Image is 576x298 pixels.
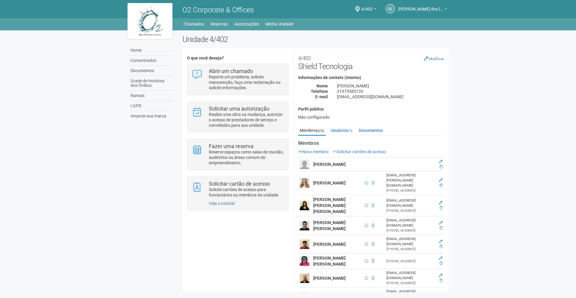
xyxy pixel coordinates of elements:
a: Editar membro [439,221,442,225]
a: Home [129,45,173,56]
p: Reserve espaços como salas de reunião, auditórios ou áreas comum do empreendimento. [209,149,284,166]
a: Excluir membro [439,245,442,249]
a: 4/402 [361,8,376,12]
small: 4/402 [298,55,311,61]
div: [PHONE_NUMBER] [386,228,435,233]
a: Excluir membro [439,183,442,187]
a: Autorizações [234,20,259,28]
strong: [PERSON_NAME] [PERSON_NAME] [PERSON_NAME] [313,197,346,214]
strong: Fazer uma reserva [209,143,253,149]
img: user.png [300,160,309,169]
small: Modificar [429,57,444,61]
div: [EMAIL_ADDRESS][PERSON_NAME][DOMAIN_NAME] [386,173,435,188]
div: 21975585720 [332,89,448,94]
a: Solicitar cartões de acesso [332,149,386,154]
p: Solicite cartões de acesso para funcionários ou membros da unidade. [209,187,284,198]
div: [PHONE_NUMBER] [386,259,435,264]
img: logo.jpg [127,3,172,39]
a: Fazer uma reserva Reserve espaços como salas de reunião, auditórios ou áreas comum do empreendime... [192,144,284,166]
a: Modificar [424,56,444,61]
a: [PERSON_NAME] dos [PERSON_NAME] [398,8,447,12]
img: user.png [300,239,309,249]
h2: Unidade 4/402 [182,35,448,44]
strong: E-mail [315,94,328,99]
div: Não configurado [298,114,444,120]
strong: Abrir um chamado [209,68,253,74]
a: Editar membro [439,239,442,244]
img: user.png [300,256,309,266]
div: [PHONE_NUMBER] [386,208,435,213]
a: Excluir membro [439,165,442,169]
strong: [PERSON_NAME] [313,162,346,167]
a: Editar membro [439,160,442,164]
strong: Solicitar uma autorização [209,105,269,112]
div: [EMAIL_ADDRESS][DOMAIN_NAME] [332,94,448,99]
a: LGPD [129,101,173,111]
a: GL [385,4,395,14]
a: Editar membro [439,178,442,182]
a: Excluir membro [439,226,442,230]
a: Minha Unidade [265,20,293,28]
small: (1) [348,129,352,133]
img: user.png [300,273,309,283]
div: [EMAIL_ADDRESS][DOMAIN_NAME] [386,218,435,228]
div: [PHONE_NUMBER] [386,188,435,193]
img: user.png [300,178,309,188]
a: Documentos [357,126,384,135]
a: Grade de Horários dos Ônibus [129,76,173,91]
p: Realize uma obra ou mudança, autorize o acesso de prestadores de serviço e convidados para sua un... [209,112,284,128]
a: Editar membro [439,273,442,278]
a: Excluir membro [439,278,442,283]
a: Novo membro [298,149,328,154]
a: Editar membro [439,201,442,205]
a: Reservas [211,20,228,28]
a: Excluir membro [439,261,442,266]
h4: O que você deseja? [187,56,289,60]
h2: Shield Tecnologia [298,53,444,71]
a: Solicitar uma autorização Realize uma obra ou mudança, autorize o acesso de prestadores de serviç... [192,106,284,128]
div: [EMAIL_ADDRESS][DOMAIN_NAME] [386,270,435,281]
strong: [PERSON_NAME] [PERSON_NAME] [313,220,346,231]
a: Excluir membro [439,206,442,210]
div: [EMAIL_ADDRESS][DOMAIN_NAME] [386,198,435,208]
span: 4/402 [361,1,373,11]
div: [PERSON_NAME] [332,83,448,89]
a: Chamados [184,20,204,28]
a: Solicitar cartão de acesso Solicite cartões de acesso para funcionários ou membros da unidade. [192,181,284,198]
a: Editar membro [439,292,442,296]
strong: Solicitar cartão de acesso [209,181,270,187]
a: Comunicados [129,56,173,66]
img: user.png [300,221,309,230]
h4: Informações de contato (interno) [298,75,444,80]
strong: Telefone [311,89,328,94]
strong: [PERSON_NAME] [PERSON_NAME] [313,256,346,266]
a: Veja o tutorial [209,201,235,206]
a: Anuncie sua marca [129,111,173,121]
strong: [PERSON_NAME] [313,181,346,185]
p: Reporte um problema, solicite manutenção, faça uma reclamação ou solicite informações. [209,74,284,90]
div: [PHONE_NUMBER] [386,281,435,286]
h4: Perfil público [298,107,444,111]
strong: Nome [316,84,328,88]
a: Usuários(1) [329,126,354,135]
img: user.png [300,201,309,210]
a: Ramais [129,91,173,101]
a: Editar membro [439,256,442,260]
a: Abrir um chamado Reporte um problema, solicite manutenção, faça uma reclamação ou solicite inform... [192,68,284,90]
strong: Membros [298,141,444,146]
strong: [PERSON_NAME] [313,276,346,281]
span: Gabriel Lemos Carreira dos Reis [398,1,443,11]
a: Documentos [129,66,173,76]
strong: [PERSON_NAME] [313,242,346,247]
span: O2 Corporate & Offices [182,6,254,14]
div: [EMAIL_ADDRESS][DOMAIN_NAME] [386,236,435,247]
small: (23) [318,129,324,133]
div: [PHONE_NUMBER] [386,247,435,252]
a: Membros(23) [298,126,326,136]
